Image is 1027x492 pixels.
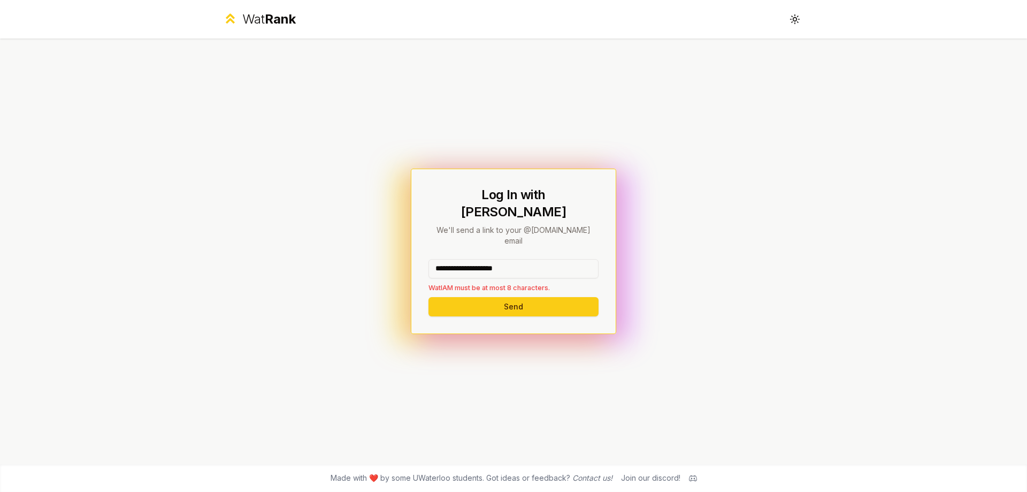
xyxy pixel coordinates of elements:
button: Send [428,297,599,316]
a: Contact us! [572,473,612,482]
h1: Log In with [PERSON_NAME] [428,186,599,221]
a: WatRank [223,11,296,28]
span: Made with ❤️ by some UWaterloo students. Got ideas or feedback? [331,473,612,483]
div: Join our discord! [621,473,680,483]
div: Wat [242,11,296,28]
p: WatIAM must be at most 8 characters. [428,283,599,293]
p: We'll send a link to your @[DOMAIN_NAME] email [428,225,599,246]
span: Rank [265,11,296,27]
